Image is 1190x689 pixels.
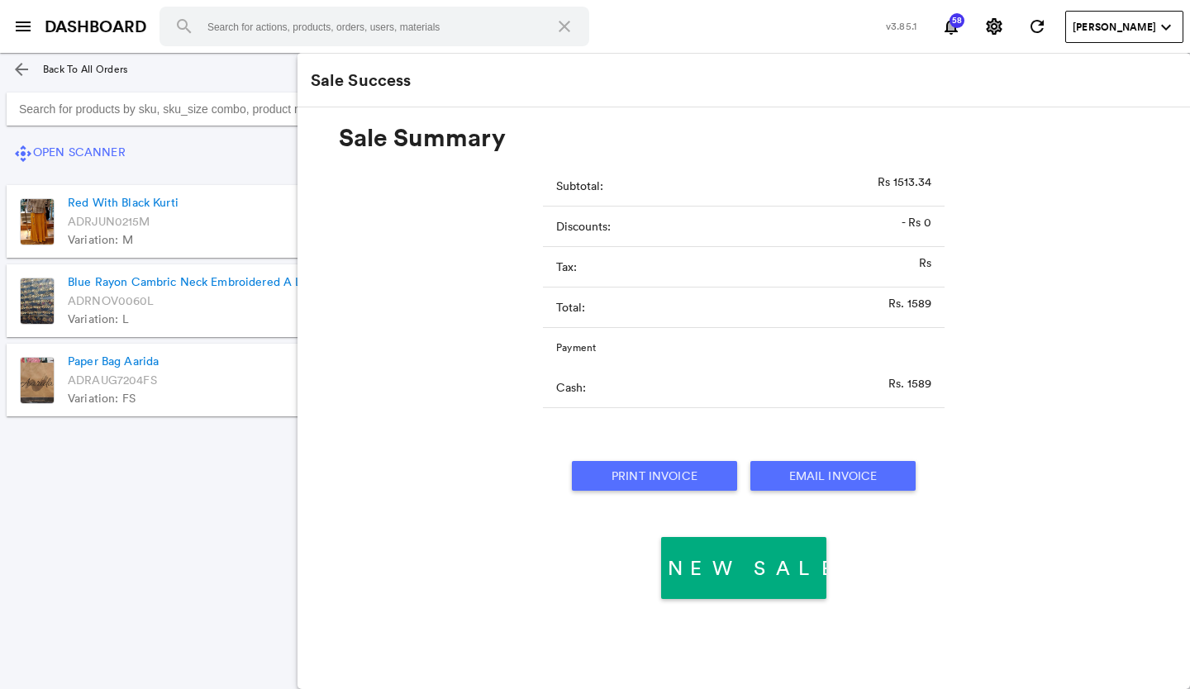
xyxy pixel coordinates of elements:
button: New Sale [661,537,826,599]
button: Refresh State [1021,10,1054,43]
a: DASHBOARD [45,15,146,39]
p: Discounts: [556,218,902,235]
md-icon: notifications [941,17,961,36]
h2: Sale Summary [339,124,506,151]
button: open sidebar [7,10,40,43]
p: Cash: [556,379,888,396]
span: 58 [949,17,965,25]
input: Search for actions, products, orders, users, materials [159,7,589,46]
button: Email Invoice [750,461,916,491]
md-icon: search [174,17,194,36]
p: Rs. 1589 [888,295,931,311]
button: Notifications [935,10,968,43]
md-icon: menu [13,17,33,36]
button: Search [164,7,204,46]
p: Rs [919,254,931,271]
button: Settings [978,10,1011,43]
p: Payment [556,340,931,354]
md-icon: close [555,17,574,36]
p: - Rs 0 [902,214,931,230]
span: v3.85.1 [886,19,916,33]
p: Total: [556,299,888,316]
md-icon: refresh [1027,17,1047,36]
span: [PERSON_NAME] [1073,20,1156,35]
button: User [1065,11,1183,43]
md-icon: settings [984,17,1004,36]
p: Subtotal: [556,178,878,194]
button: Clear [545,7,584,46]
md-icon: expand_more [1156,17,1176,37]
p: Rs 1513.34 [878,173,931,190]
button: Print Invoice [572,461,737,491]
p: Rs. 1589 [888,375,931,392]
h2: Sale Success [311,71,411,89]
p: Tax: [556,259,919,275]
